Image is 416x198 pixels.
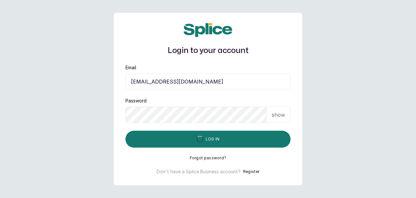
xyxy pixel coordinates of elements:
input: email@acme.com [125,73,291,90]
p: Don't have a Splice Business account? [157,168,240,175]
p: show [272,111,285,119]
button: Log in [125,131,291,148]
label: Email [125,64,136,71]
button: Forgot password? [190,155,227,161]
button: Register [243,168,259,175]
h1: Login to your account [125,45,291,57]
label: Password [125,98,147,104]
